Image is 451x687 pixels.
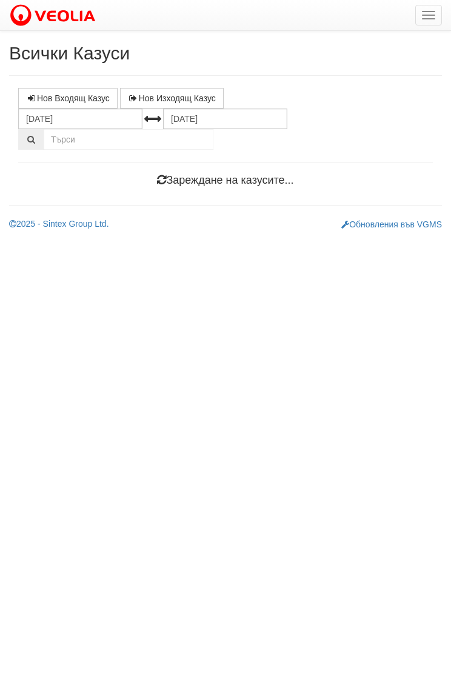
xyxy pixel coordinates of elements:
[341,220,442,229] a: Обновления във VGMS
[44,129,213,150] input: Търсене по Идентификатор, Бл/Вх/Ап, Тип, Описание, Моб. Номер, Имейл, Файл, Коментар,
[9,43,442,63] h2: Всички Казуси
[9,3,101,28] img: VeoliaLogo.png
[9,219,109,229] a: 2025 - Sintex Group Ltd.
[120,88,224,109] a: Нов Изходящ Казус
[18,175,433,187] h4: Зареждане на казусите...
[18,88,118,109] a: Нов Входящ Казус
